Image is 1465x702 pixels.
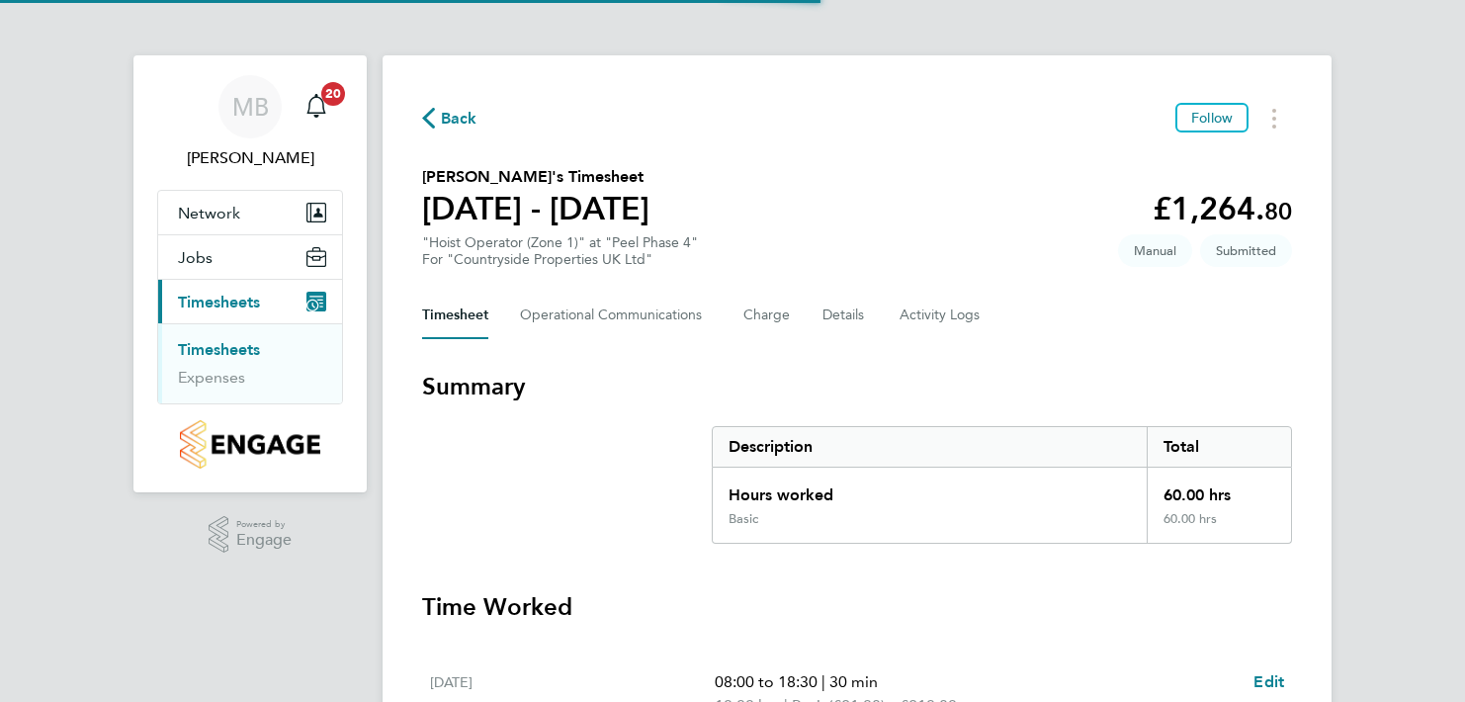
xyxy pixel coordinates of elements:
div: Total [1147,427,1291,467]
span: Powered by [236,516,292,533]
span: Edit [1253,672,1284,691]
div: "Hoist Operator (Zone 1)" at "Peel Phase 4" [422,234,698,268]
span: Back [441,107,477,131]
button: Charge [743,292,791,339]
button: Follow [1175,103,1249,132]
h2: [PERSON_NAME]'s Timesheet [422,165,649,189]
span: This timesheet was manually created. [1118,234,1192,267]
span: Network [178,204,240,222]
span: 08:00 to 18:30 [715,672,818,691]
a: Timesheets [178,340,260,359]
button: Activity Logs [900,292,983,339]
span: Timesheets [178,293,260,311]
span: MB [232,94,269,120]
h3: Time Worked [422,591,1292,623]
span: 80 [1264,197,1292,225]
a: Expenses [178,368,245,387]
div: Timesheets [158,323,342,403]
button: Operational Communications [520,292,712,339]
span: Engage [236,532,292,549]
span: Mihai Balan [157,146,343,170]
a: Edit [1253,670,1284,694]
div: 60.00 hrs [1147,511,1291,543]
h1: [DATE] - [DATE] [422,189,649,228]
span: | [821,672,825,691]
button: Timesheets Menu [1256,103,1292,133]
span: 20 [321,82,345,106]
div: Description [713,427,1147,467]
button: Jobs [158,235,342,279]
div: Basic [729,511,758,527]
button: Back [422,106,477,131]
div: 60.00 hrs [1147,468,1291,511]
img: countryside-properties-logo-retina.png [180,420,319,469]
nav: Main navigation [133,55,367,492]
span: Jobs [178,248,213,267]
a: MB[PERSON_NAME] [157,75,343,170]
div: For "Countryside Properties UK Ltd" [422,251,698,268]
button: Timesheet [422,292,488,339]
span: This timesheet is Submitted. [1200,234,1292,267]
button: Network [158,191,342,234]
a: Go to home page [157,420,343,469]
h3: Summary [422,371,1292,402]
button: Timesheets [158,280,342,323]
a: 20 [297,75,336,138]
a: Powered byEngage [209,516,293,554]
app-decimal: £1,264. [1153,190,1292,227]
span: Follow [1191,109,1233,127]
div: Summary [712,426,1292,544]
button: Details [822,292,868,339]
div: Hours worked [713,468,1147,511]
span: 30 min [829,672,878,691]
